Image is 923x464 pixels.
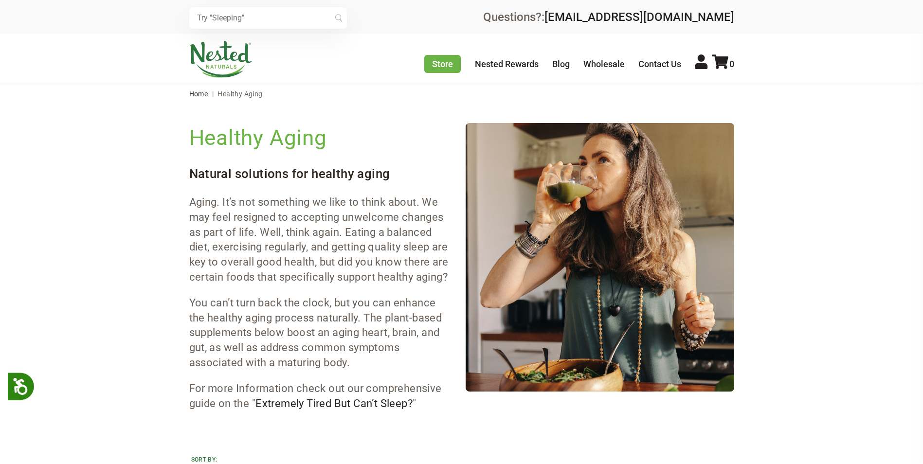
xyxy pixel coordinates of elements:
[475,59,539,69] a: Nested Rewards
[189,84,734,104] nav: breadcrumbs
[544,10,734,24] a: [EMAIL_ADDRESS][DOMAIN_NAME]
[189,7,347,29] input: Try "Sleeping"
[255,397,413,410] a: Extremely Tired But Can’t Sleep?
[217,90,262,98] span: Healthy Aging
[189,41,253,78] img: Nested Naturals
[189,165,450,182] h3: Natural solutions for healthy aging
[189,90,208,98] a: Home
[552,59,570,69] a: Blog
[583,59,625,69] a: Wholesale
[189,123,450,152] h2: Healthy Aging
[189,381,450,411] p: For more Information check out our comprehensive guide on the " "
[729,59,734,69] span: 0
[191,456,285,464] label: Sort by:
[638,59,681,69] a: Contact Us
[210,90,216,98] span: |
[466,123,734,392] img: Collections-Healthy-Aging_1100x.jpg
[712,59,734,69] a: 0
[189,296,450,371] p: You can’t turn back the clock, but you can enhance the healthy aging process naturally. The plant...
[189,195,450,285] p: Aging. It’s not something we like to think about. We may feel resigned to accepting unwelcome cha...
[483,11,734,23] div: Questions?:
[424,55,461,73] a: Store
